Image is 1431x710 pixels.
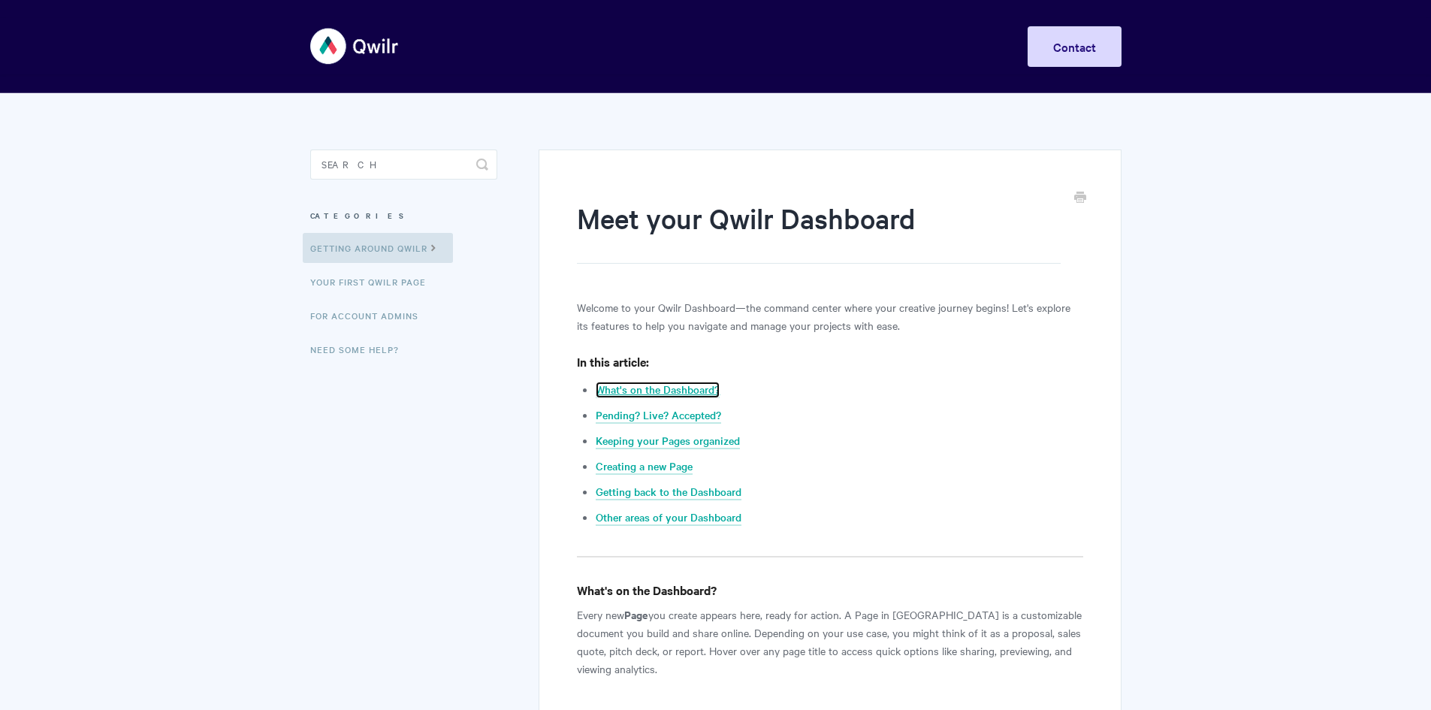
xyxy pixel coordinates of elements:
h1: Meet your Qwilr Dashboard [577,199,1060,264]
a: Contact [1028,26,1122,67]
strong: In this article: [577,353,649,370]
a: Pending? Live? Accepted? [596,407,721,424]
a: Keeping your Pages organized [596,433,740,449]
p: Every new you create appears here, ready for action. A Page in [GEOGRAPHIC_DATA] is a customizabl... [577,606,1082,678]
a: Need Some Help? [310,334,410,364]
a: Creating a new Page [596,458,693,475]
a: Other areas of your Dashboard [596,509,741,526]
img: Qwilr Help Center [310,18,400,74]
a: Print this Article [1074,190,1086,207]
h4: What's on the Dashboard? [577,581,1082,600]
input: Search [310,150,497,180]
a: What's on the Dashboard? [596,382,720,398]
h3: Categories [310,202,497,229]
a: Your First Qwilr Page [310,267,437,297]
p: Welcome to your Qwilr Dashboard—the command center where your creative journey begins! Let's expl... [577,298,1082,334]
a: Getting Around Qwilr [303,233,453,263]
a: For Account Admins [310,301,430,331]
strong: Page [624,606,648,622]
a: Getting back to the Dashboard [596,484,741,500]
